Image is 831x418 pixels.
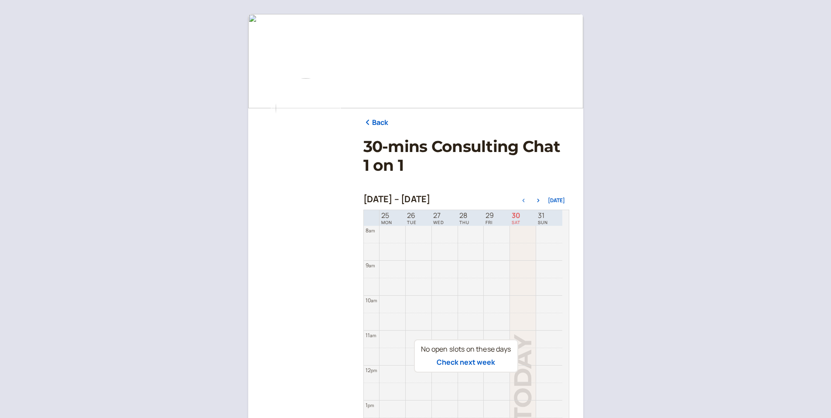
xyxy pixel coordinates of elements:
h2: [DATE] – [DATE] [363,194,431,204]
a: Back [363,117,389,128]
button: Check next week [437,358,495,366]
h1: 30-mins Consulting Chat 1 on 1 [363,137,569,175]
div: No open slots on these days [421,344,511,355]
button: [DATE] [548,197,565,204]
